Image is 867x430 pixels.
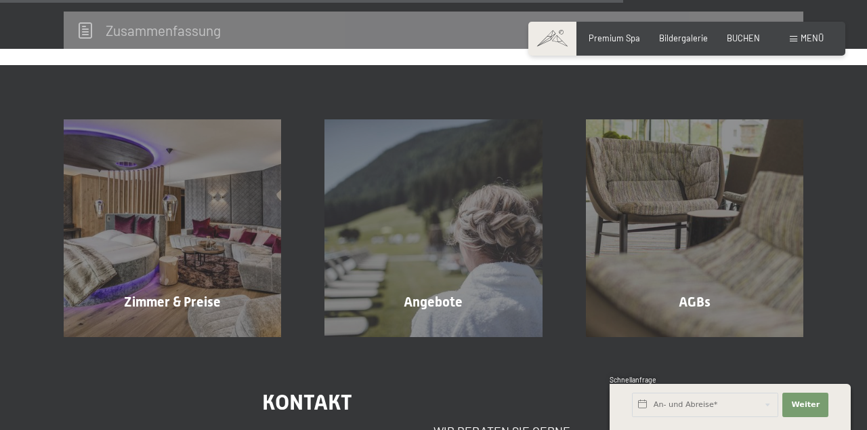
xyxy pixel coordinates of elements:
a: Buchung Angebote [303,119,564,337]
span: Zimmer & Preise [124,294,221,310]
span: Weiter [791,399,820,410]
a: Premium Spa [589,33,640,43]
a: Buchung Zimmer & Preise [42,119,303,337]
span: Schnellanfrage [610,376,656,384]
span: Angebote [404,294,463,310]
button: Weiter [782,393,828,417]
a: BUCHEN [727,33,760,43]
a: Buchung AGBs [564,119,825,337]
h2: Zusammen­fassung [106,22,221,39]
span: Kontakt [262,389,352,415]
span: Menü [801,33,824,43]
a: Bildergalerie [659,33,708,43]
span: AGBs [679,294,711,310]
